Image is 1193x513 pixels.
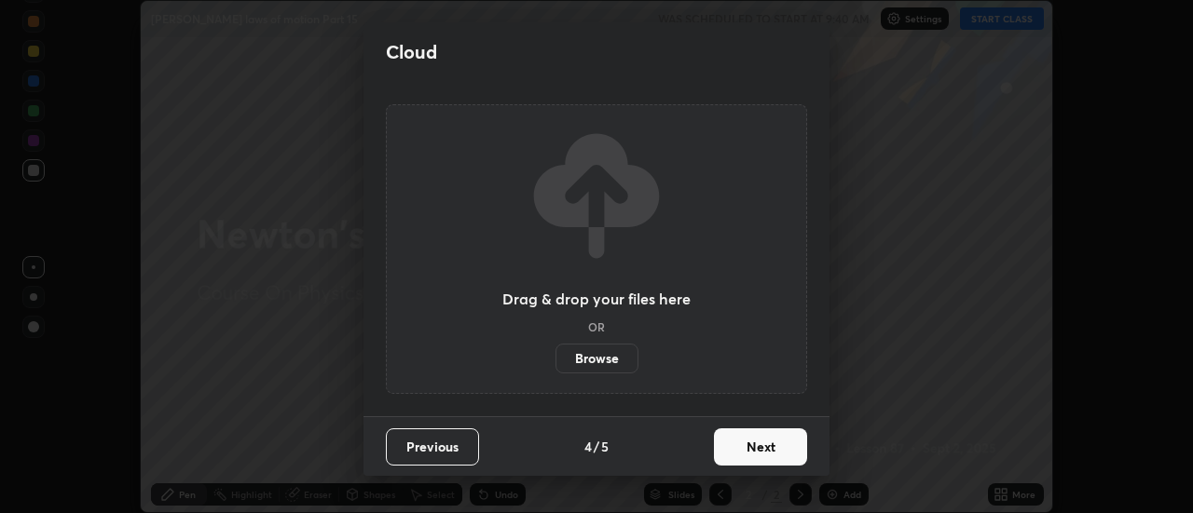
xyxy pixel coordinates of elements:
h3: Drag & drop your files here [502,291,691,306]
h2: Cloud [386,40,437,64]
button: Previous [386,428,479,466]
h4: 5 [601,437,609,456]
h4: 4 [584,437,592,456]
h5: OR [588,321,605,332]
h4: / [594,437,599,456]
button: Next [714,428,807,466]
